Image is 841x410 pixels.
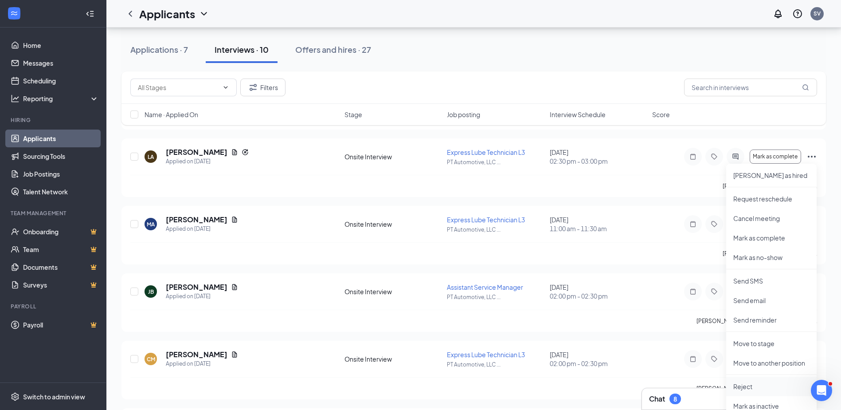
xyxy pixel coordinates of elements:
[806,151,817,162] svg: Ellipses
[550,157,647,166] span: 02:30 pm - 03:00 pm
[166,359,238,368] div: Applied on [DATE]
[688,153,698,160] svg: Note
[344,152,442,161] div: Onsite Interview
[550,283,647,300] div: [DATE]
[447,293,544,301] p: PT Automotive, LLC ...
[723,250,817,257] p: [PERSON_NAME] interviewed .
[447,361,544,368] p: PT Automotive, LLC ...
[231,351,238,358] svg: Document
[11,116,97,124] div: Hiring
[147,221,155,228] div: MA
[222,84,229,91] svg: ChevronDown
[688,355,698,363] svg: Note
[447,110,480,119] span: Job posting
[550,148,647,166] div: [DATE]
[295,44,371,55] div: Offers and hires · 27
[802,84,809,91] svg: MagnifyingGlass
[673,395,677,403] div: 8
[166,215,227,225] h5: [PERSON_NAME]
[447,226,544,233] p: PT Automotive, LLC ...
[147,355,155,363] div: CM
[11,392,20,401] svg: Settings
[23,130,99,147] a: Applicants
[166,157,249,166] div: Applied on [DATE]
[750,150,801,164] button: Mark as complete
[684,79,817,96] input: Search in interviews
[550,110,606,119] span: Interview Schedule
[23,36,99,54] a: Home
[550,359,647,368] span: 02:00 pm - 02:30 pm
[130,44,188,55] div: Applications · 7
[652,110,670,119] span: Score
[550,292,647,300] span: 02:00 pm - 02:30 pm
[709,221,720,228] svg: Tag
[86,9,94,18] svg: Collapse
[550,224,647,233] span: 11:00 am - 11:30 am
[447,158,544,166] p: PT Automotive, LLC ...
[723,182,817,190] p: [PERSON_NAME] interviewed .
[23,183,99,201] a: Talent Network
[23,72,99,90] a: Scheduling
[344,220,442,229] div: Onsite Interview
[23,392,85,401] div: Switch to admin view
[231,216,238,223] svg: Document
[447,283,523,291] span: Assistant Service Manager
[215,44,269,55] div: Interviews · 10
[23,258,99,276] a: DocumentsCrown
[709,355,720,363] svg: Tag
[814,10,821,17] div: SV
[344,287,442,296] div: Onsite Interview
[696,385,817,392] p: [PERSON_NAME] has applied more than .
[240,79,286,96] button: Filter Filters
[138,83,219,92] input: All Stages
[23,94,99,103] div: Reporting
[10,9,19,18] svg: WorkstreamLogo
[199,8,209,19] svg: ChevronDown
[344,355,442,363] div: Onsite Interview
[145,110,198,119] span: Name · Applied On
[344,110,362,119] span: Stage
[166,292,238,301] div: Applied on [DATE]
[242,149,249,156] svg: Reapply
[447,351,525,359] span: Express Lube Technician L3
[447,216,525,224] span: Express Lube Technician L3
[125,8,136,19] svg: ChevronLeft
[23,165,99,183] a: Job Postings
[773,8,783,19] svg: Notifications
[166,225,238,233] div: Applied on [DATE]
[166,282,227,292] h5: [PERSON_NAME]
[11,303,97,310] div: Payroll
[811,380,832,401] iframe: Intercom live chat
[23,240,99,258] a: TeamCrown
[550,215,647,233] div: [DATE]
[730,153,741,160] svg: ActiveChat
[166,147,227,157] h5: [PERSON_NAME]
[139,6,195,21] h1: Applicants
[166,350,227,359] h5: [PERSON_NAME]
[688,221,698,228] svg: Note
[696,317,817,325] p: [PERSON_NAME] has applied more than .
[231,284,238,291] svg: Document
[753,154,798,160] span: Mark as complete
[709,288,720,295] svg: Tag
[248,82,258,93] svg: Filter
[550,350,647,368] div: [DATE]
[709,153,720,160] svg: Tag
[11,94,20,103] svg: Analysis
[148,153,154,161] div: LA
[231,149,238,156] svg: Document
[148,288,154,296] div: JB
[11,209,97,217] div: Team Management
[23,54,99,72] a: Messages
[688,288,698,295] svg: Note
[792,8,803,19] svg: QuestionInfo
[23,147,99,165] a: Sourcing Tools
[649,394,665,404] h3: Chat
[23,316,99,334] a: PayrollCrown
[23,223,99,240] a: OnboardingCrown
[23,276,99,294] a: SurveysCrown
[447,148,525,156] span: Express Lube Technician L3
